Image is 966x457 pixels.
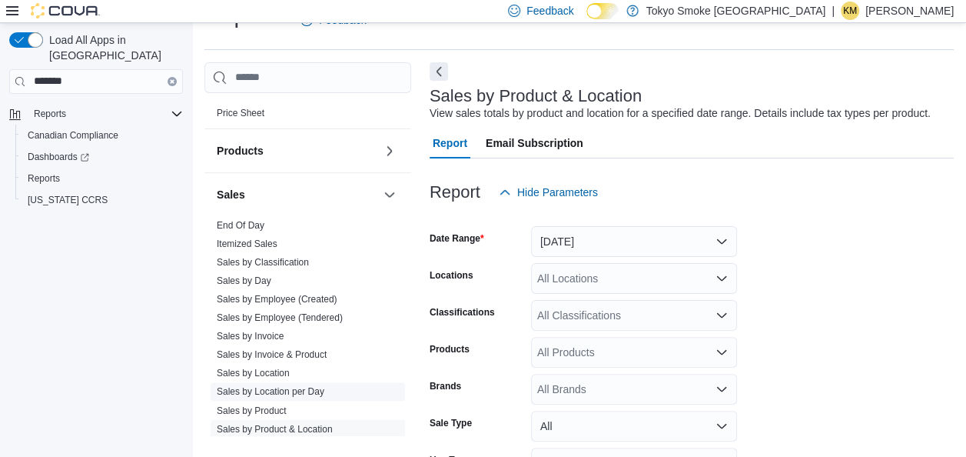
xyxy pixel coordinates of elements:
span: End Of Day [217,219,264,232]
button: Open list of options [715,309,728,322]
span: Reports [28,105,183,123]
span: Hide Parameters [517,185,598,200]
button: Reports [15,168,189,189]
span: Sales by Employee (Created) [217,293,337,305]
a: Price Sheet [217,108,264,118]
a: Sales by Invoice [217,331,284,342]
a: Sales by Location per Day [217,386,324,397]
nav: Complex example [9,97,183,251]
p: Tokyo Smoke [GEOGRAPHIC_DATA] [646,2,826,20]
span: Canadian Compliance [28,129,118,142]
label: Classifications [430,306,495,319]
button: Open list of options [715,383,728,395]
span: Sales by Product [217,404,287,416]
label: Date Range [430,232,484,245]
button: Hide Parameters [493,177,604,208]
label: Products [430,343,470,355]
span: Sales by Day [217,275,271,287]
span: Feedback [526,3,573,18]
a: Sales by Location [217,368,290,379]
label: Locations [430,269,473,282]
a: Reports [22,169,66,188]
button: Reports [3,103,189,125]
button: Open list of options [715,346,728,359]
span: Canadian Compliance [22,126,183,145]
span: Sales by Invoice [217,330,284,342]
span: Sales by Classification [217,256,309,269]
p: | [832,2,835,20]
span: Dashboards [28,151,89,163]
a: Sales by Day [217,275,271,286]
span: Price Sheet [217,107,264,119]
a: Canadian Compliance [22,126,124,145]
button: [US_STATE] CCRS [15,189,189,211]
span: Reports [22,169,183,188]
span: Washington CCRS [22,191,183,209]
label: Sale Type [430,417,472,429]
button: Products [217,143,377,158]
label: Brands [430,380,461,392]
span: Dashboards [22,148,183,166]
span: KM [843,2,857,20]
span: Itemized Sales [217,238,277,250]
a: Sales by Classification [217,257,309,268]
input: Dark Mode [586,3,619,19]
a: End Of Day [217,220,264,231]
span: [US_STATE] CCRS [28,194,108,206]
button: Clear input [168,77,177,86]
img: Cova [31,3,100,18]
h3: Sales [217,187,245,202]
div: Krista Maitland [841,2,859,20]
button: Open list of options [715,272,728,285]
span: Sales by Location [217,367,290,379]
span: Sales by Employee (Tendered) [217,312,343,324]
span: Sales by Product & Location [217,422,333,435]
a: Itemized Sales [217,239,277,249]
button: [DATE] [531,226,737,257]
span: Sales by Location per Day [217,385,324,398]
button: Sales [217,187,377,202]
a: Sales by Employee (Tendered) [217,312,343,323]
a: Sales by Invoice & Product [217,349,327,360]
a: Sales by Product [217,405,287,415]
button: Sales [380,185,399,204]
h3: Report [430,183,480,202]
a: Dashboards [22,148,95,166]
button: All [531,411,737,442]
a: [US_STATE] CCRS [22,191,114,209]
a: Sales by Employee (Created) [217,294,337,305]
button: Canadian Compliance [15,125,189,146]
button: Products [380,142,399,160]
span: Load All Apps in [GEOGRAPHIC_DATA] [43,32,183,63]
h3: Products [217,143,264,158]
span: Report [433,128,467,158]
a: Sales by Product & Location [217,423,333,434]
a: Dashboards [15,146,189,168]
span: Reports [34,108,66,120]
p: [PERSON_NAME] [865,2,954,20]
span: Dark Mode [586,19,587,20]
h3: Sales by Product & Location [430,87,642,105]
span: Reports [28,172,60,185]
div: Pricing [204,104,411,128]
div: View sales totals by product and location for a specified date range. Details include tax types p... [430,105,931,122]
button: Reports [28,105,72,123]
span: Email Subscription [486,128,583,158]
span: Sales by Invoice & Product [217,349,327,361]
button: Next [430,62,448,81]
